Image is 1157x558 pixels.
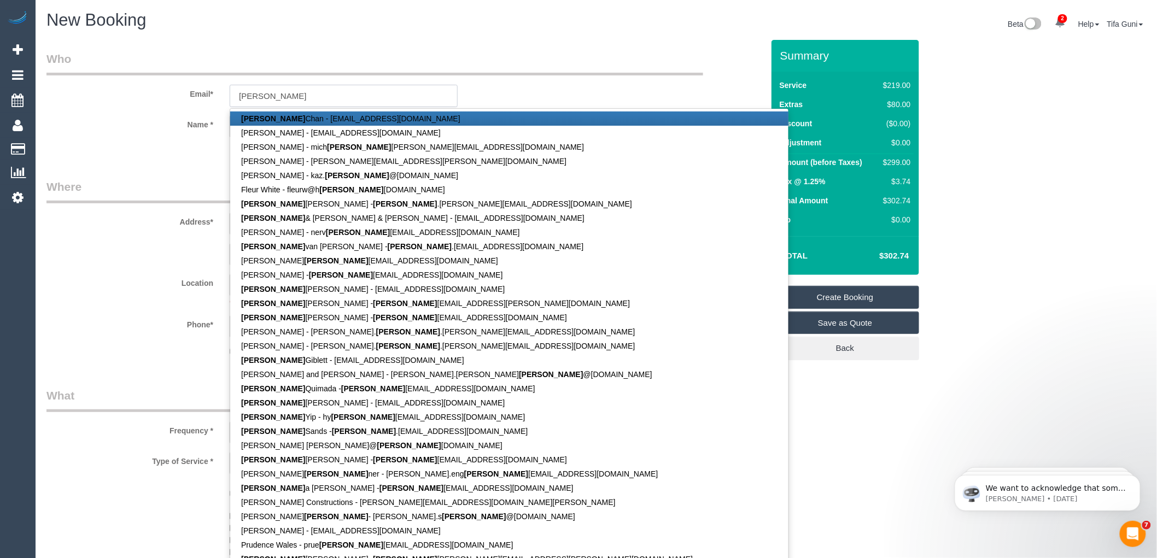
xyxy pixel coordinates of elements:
strong: [PERSON_NAME] [241,484,305,492]
p: Message from Ellie, sent 2w ago [48,42,189,52]
label: Type of Service * [38,452,221,467]
a: [PERSON_NAME] - mich[PERSON_NAME][PERSON_NAME][EMAIL_ADDRESS][DOMAIN_NAME] [230,140,788,154]
strong: [PERSON_NAME] [304,256,368,265]
strong: [PERSON_NAME] [241,214,305,222]
strong: [PERSON_NAME] [304,469,368,478]
label: Adjustment [780,137,822,148]
strong: [PERSON_NAME] [341,384,405,393]
strong: [PERSON_NAME] [326,228,390,237]
strong: [PERSON_NAME] [373,299,437,308]
a: [PERSON_NAME][PERSON_NAME]- [PERSON_NAME].s[PERSON_NAME]@[DOMAIN_NAME] [230,509,788,524]
a: [PERSON_NAME][PERSON_NAME][EMAIL_ADDRESS][DOMAIN_NAME] [230,254,788,268]
strong: [PERSON_NAME] [331,413,395,421]
iframe: Intercom live chat [1120,521,1146,547]
strong: [PERSON_NAME] [309,271,373,279]
img: Automaid Logo [7,11,28,26]
a: [PERSON_NAME][PERSON_NAME] - [EMAIL_ADDRESS][DOMAIN_NAME] [230,396,788,410]
label: Location [38,274,221,289]
span: 7 [1142,521,1151,530]
strong: [PERSON_NAME] [373,313,437,322]
div: $0.00 [879,137,910,148]
strong: [PERSON_NAME] [373,199,437,208]
strong: [PERSON_NAME] [327,143,391,151]
strong: [PERSON_NAME] [241,199,305,208]
strong: [PERSON_NAME] [319,541,383,549]
h3: Summary [780,49,914,62]
a: [PERSON_NAME] and [PERSON_NAME] - [PERSON_NAME].[PERSON_NAME][PERSON_NAME]@[DOMAIN_NAME] [230,367,788,381]
a: Back [772,337,919,360]
strong: [PERSON_NAME] [241,114,305,123]
strong: [PERSON_NAME] [241,285,305,293]
strong: [PERSON_NAME] [241,356,305,365]
a: [PERSON_NAME][PERSON_NAME] -[PERSON_NAME].[PERSON_NAME][EMAIL_ADDRESS][DOMAIN_NAME] [230,197,788,211]
strong: [PERSON_NAME] [464,469,528,478]
span: We want to acknowledge that some users may be experiencing lag or slower performance in our softw... [48,32,188,181]
strong: [PERSON_NAME] [241,413,305,421]
a: [PERSON_NAME] - [PERSON_NAME].[PERSON_NAME].[PERSON_NAME][EMAIL_ADDRESS][DOMAIN_NAME] [230,325,788,339]
strong: [PERSON_NAME] [241,384,305,393]
strong: [PERSON_NAME] [332,427,396,436]
div: ($0.00) [879,118,910,129]
div: $80.00 [879,99,910,110]
a: Fleur White - fleurw@h[PERSON_NAME][DOMAIN_NAME] [230,183,788,197]
a: [PERSON_NAME][PERSON_NAME] -[PERSON_NAME][EMAIL_ADDRESS][DOMAIN_NAME] [230,310,788,325]
label: Phone* [38,315,221,330]
div: $299.00 [879,157,910,168]
a: [PERSON_NAME] Constructions - [PERSON_NAME][EMAIL_ADDRESS][DOMAIN_NAME][PERSON_NAME] [230,495,788,509]
strong: [PERSON_NAME] [241,242,305,251]
a: [PERSON_NAME][PERSON_NAME] -[PERSON_NAME][EMAIL_ADDRESS][DOMAIN_NAME] [230,453,788,467]
a: [PERSON_NAME] - [EMAIL_ADDRESS][DOMAIN_NAME] [230,524,788,538]
a: [PERSON_NAME]van [PERSON_NAME] -[PERSON_NAME].[EMAIL_ADDRESS][DOMAIN_NAME] [230,239,788,254]
a: [PERSON_NAME] - kaz.[PERSON_NAME]@[DOMAIN_NAME] [230,168,788,183]
a: [PERSON_NAME] [PERSON_NAME]@[PERSON_NAME][DOMAIN_NAME] [230,438,788,453]
label: Address* [38,213,221,227]
strong: [PERSON_NAME] [388,242,452,251]
strong: [PERSON_NAME] [320,185,384,194]
a: [PERSON_NAME] - [PERSON_NAME][EMAIL_ADDRESS][PERSON_NAME][DOMAIN_NAME] [230,154,788,168]
strong: [PERSON_NAME] [325,171,389,180]
strong: [PERSON_NAME] [376,327,440,336]
label: Service [780,80,807,91]
strong: [PERSON_NAME] [241,398,305,407]
strong: [PERSON_NAME] [519,370,583,379]
label: Tax @ 1.25% [780,176,826,187]
a: Beta [1008,20,1042,28]
strong: [PERSON_NAME] [442,512,506,521]
a: [PERSON_NAME]Giblett - [EMAIL_ADDRESS][DOMAIN_NAME] [230,353,788,367]
strong: [PERSON_NAME] [241,427,305,436]
a: [PERSON_NAME] - [PERSON_NAME].[PERSON_NAME].[PERSON_NAME][EMAIL_ADDRESS][DOMAIN_NAME] [230,339,788,353]
legend: Who [46,51,703,75]
div: $3.74 [879,176,910,187]
strong: [PERSON_NAME] [379,484,443,492]
a: Tifa Guni [1107,20,1143,28]
img: New interface [1024,17,1042,32]
label: Amount (before Taxes) [780,157,862,168]
a: [PERSON_NAME]Yip - hy[PERSON_NAME][EMAIL_ADDRESS][DOMAIN_NAME] [230,410,788,424]
label: Email* [38,85,221,99]
iframe: Intercom notifications message [938,452,1157,528]
strong: Total [781,251,808,260]
legend: Where [46,179,703,203]
div: $219.00 [879,80,910,91]
strong: [PERSON_NAME] [377,441,441,450]
label: Name * [38,115,221,130]
a: [PERSON_NAME]a [PERSON_NAME] -[PERSON_NAME][EMAIL_ADDRESS][DOMAIN_NAME] [230,481,788,495]
div: $302.74 [879,195,910,206]
strong: [PERSON_NAME] [376,342,440,350]
span: New Booking [46,10,147,30]
h4: $302.74 [846,251,909,261]
strong: [PERSON_NAME] [241,455,305,464]
a: Save as Quote [772,312,919,334]
a: [PERSON_NAME] -[PERSON_NAME][EMAIL_ADDRESS][DOMAIN_NAME] [230,268,788,282]
a: [PERSON_NAME] - nerv[PERSON_NAME][EMAIL_ADDRESS][DOMAIN_NAME] [230,225,788,239]
a: [PERSON_NAME]Chan - [EMAIL_ADDRESS][DOMAIN_NAME] [230,111,788,126]
a: [PERSON_NAME][PERSON_NAME] -[PERSON_NAME][EMAIL_ADDRESS][PERSON_NAME][DOMAIN_NAME] [230,296,788,310]
a: Create Booking [772,286,919,309]
label: Extras [780,99,803,110]
strong: [PERSON_NAME] [241,299,305,308]
a: Help [1078,20,1100,28]
span: 2 [1058,14,1067,23]
a: [PERSON_NAME][PERSON_NAME]ner - [PERSON_NAME].eng[PERSON_NAME][EMAIL_ADDRESS][DOMAIN_NAME] [230,467,788,481]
